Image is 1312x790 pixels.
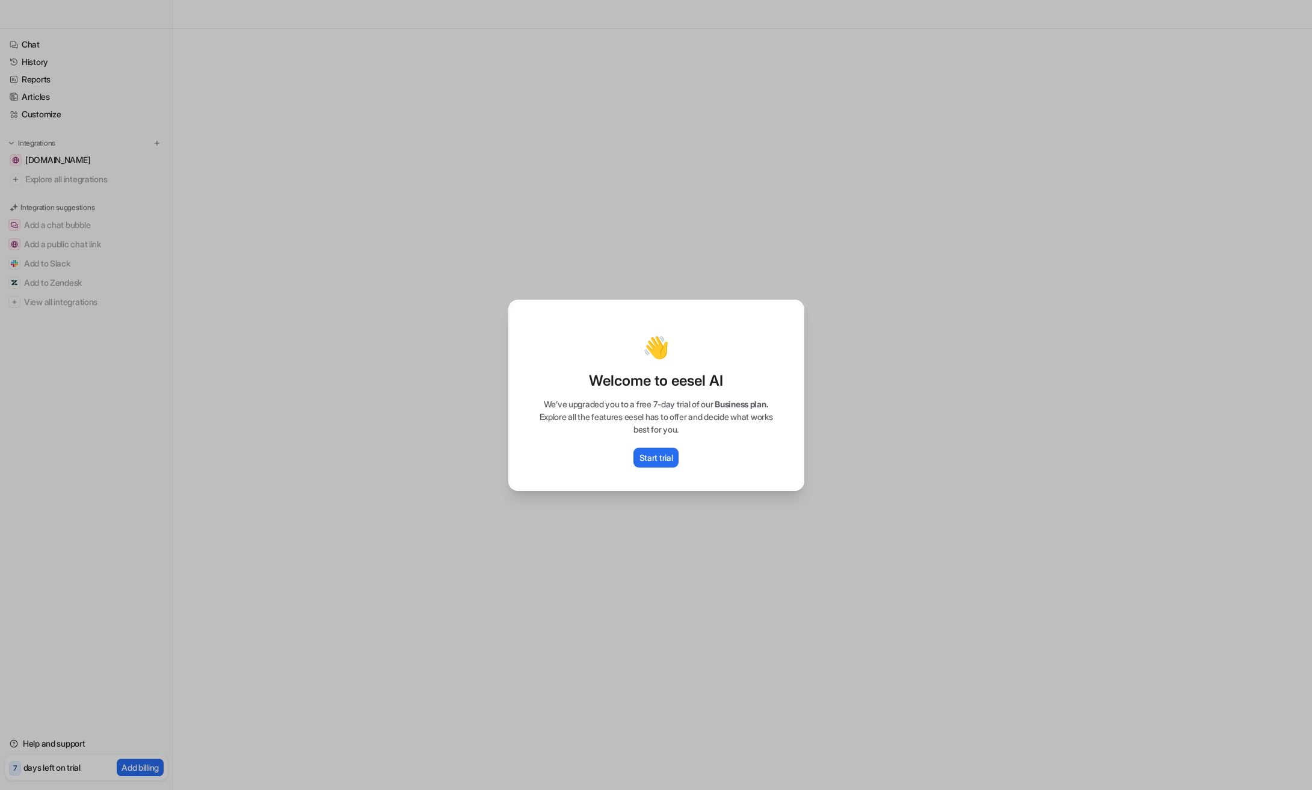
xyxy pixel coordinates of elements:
[522,398,790,410] p: We’ve upgraded you to a free 7-day trial of our
[642,335,670,359] p: 👋
[522,371,790,390] p: Welcome to eesel AI
[522,410,790,436] p: Explore all the features eesel has to offer and decide what works best for you.
[715,399,768,409] span: Business plan.
[633,448,679,468] button: Start trial
[639,451,673,464] p: Start trial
